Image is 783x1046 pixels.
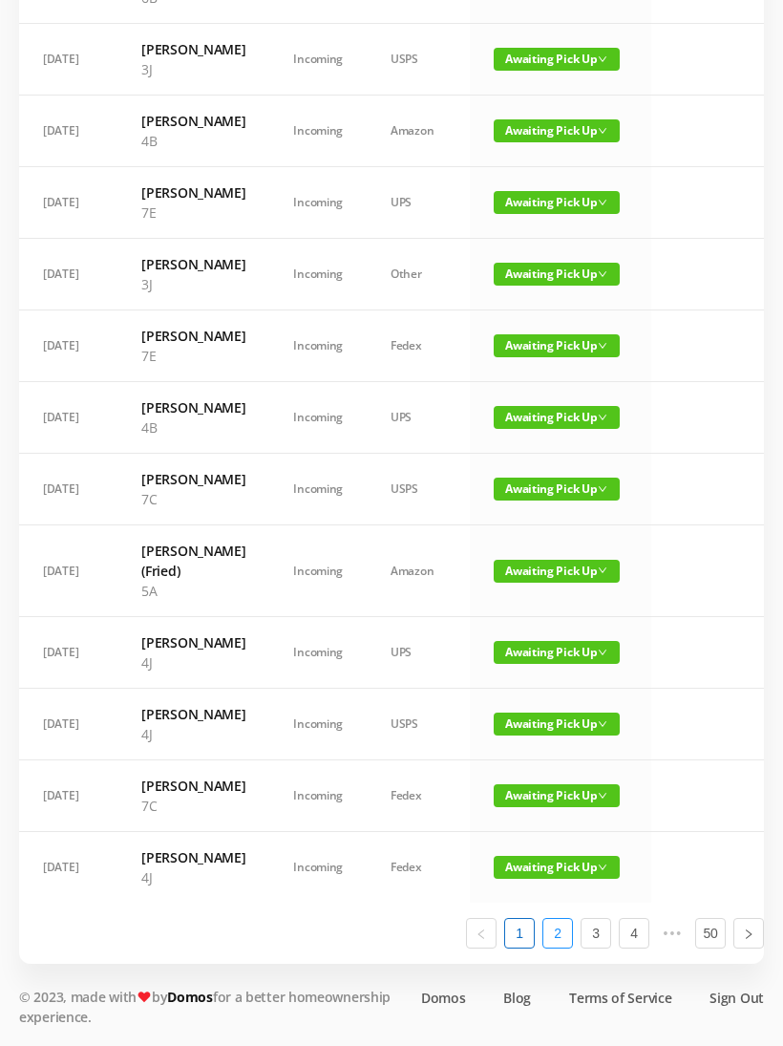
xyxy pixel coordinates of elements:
[743,929,754,940] i: icon: right
[141,397,245,417] h6: [PERSON_NAME]
[141,254,245,274] h6: [PERSON_NAME]
[494,641,620,664] span: Awaiting Pick Up
[598,269,607,279] i: icon: down
[598,198,607,207] i: icon: down
[569,988,671,1008] a: Terms of Service
[367,382,470,454] td: UPS
[543,919,572,948] a: 2
[494,856,620,879] span: Awaiting Pick Up
[269,617,367,689] td: Incoming
[367,239,470,310] td: Other
[141,776,245,796] h6: [PERSON_NAME]
[141,326,245,346] h6: [PERSON_NAME]
[19,310,117,382] td: [DATE]
[141,724,245,744] p: 4J
[141,39,245,59] h6: [PERSON_NAME]
[367,832,470,903] td: Fedex
[367,760,470,832] td: Fedex
[542,918,573,949] li: 2
[269,24,367,96] td: Incoming
[367,96,470,167] td: Amazon
[141,111,245,131] h6: [PERSON_NAME]
[141,417,245,438] p: 4B
[141,652,245,672] p: 4J
[167,988,213,1006] a: Domos
[269,310,367,382] td: Incoming
[141,632,245,652] h6: [PERSON_NAME]
[19,96,117,167] td: [DATE]
[367,689,470,760] td: USPS
[696,919,725,948] a: 50
[494,334,620,357] span: Awaiting Pick Up
[598,413,607,422] i: icon: down
[598,863,607,872] i: icon: down
[619,918,649,949] li: 4
[19,454,117,525] td: [DATE]
[141,541,245,581] h6: [PERSON_NAME] (Fried)
[598,648,607,657] i: icon: down
[141,867,245,887] p: 4J
[269,96,367,167] td: Incoming
[598,341,607,351] i: icon: down
[269,382,367,454] td: Incoming
[19,760,117,832] td: [DATE]
[19,987,401,1027] p: © 2023, made with by for a better homeownership experience.
[466,918,497,949] li: Previous Page
[494,560,620,583] span: Awaiting Pick Up
[476,929,487,940] i: icon: left
[695,918,726,949] li: 50
[19,239,117,310] td: [DATE]
[620,919,648,948] a: 4
[269,454,367,525] td: Incoming
[598,484,607,494] i: icon: down
[269,525,367,617] td: Incoming
[505,919,534,948] a: 1
[581,918,611,949] li: 3
[141,59,245,79] p: 3J
[598,791,607,801] i: icon: down
[269,832,367,903] td: Incoming
[141,346,245,366] p: 7E
[504,918,535,949] li: 1
[269,760,367,832] td: Incoming
[141,704,245,724] h6: [PERSON_NAME]
[733,918,764,949] li: Next Page
[141,131,245,151] p: 4B
[598,54,607,64] i: icon: down
[657,918,688,949] span: •••
[141,489,245,509] p: 7C
[598,566,607,575] i: icon: down
[494,263,620,286] span: Awaiting Pick Up
[141,182,245,203] h6: [PERSON_NAME]
[494,478,620,501] span: Awaiting Pick Up
[503,988,531,1008] a: Blog
[494,713,620,736] span: Awaiting Pick Up
[494,48,620,71] span: Awaiting Pick Up
[367,617,470,689] td: UPS
[367,24,470,96] td: USPS
[367,525,470,617] td: Amazon
[141,581,245,601] p: 5A
[421,988,466,1008] a: Domos
[19,167,117,239] td: [DATE]
[269,689,367,760] td: Incoming
[19,382,117,454] td: [DATE]
[494,119,620,142] span: Awaiting Pick Up
[598,126,607,136] i: icon: down
[582,919,610,948] a: 3
[657,918,688,949] li: Next 5 Pages
[19,689,117,760] td: [DATE]
[19,832,117,903] td: [DATE]
[269,167,367,239] td: Incoming
[367,167,470,239] td: UPS
[367,454,470,525] td: USPS
[494,784,620,807] span: Awaiting Pick Up
[367,310,470,382] td: Fedex
[141,847,245,867] h6: [PERSON_NAME]
[19,525,117,617] td: [DATE]
[494,191,620,214] span: Awaiting Pick Up
[141,469,245,489] h6: [PERSON_NAME]
[19,24,117,96] td: [DATE]
[141,203,245,223] p: 7E
[269,239,367,310] td: Incoming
